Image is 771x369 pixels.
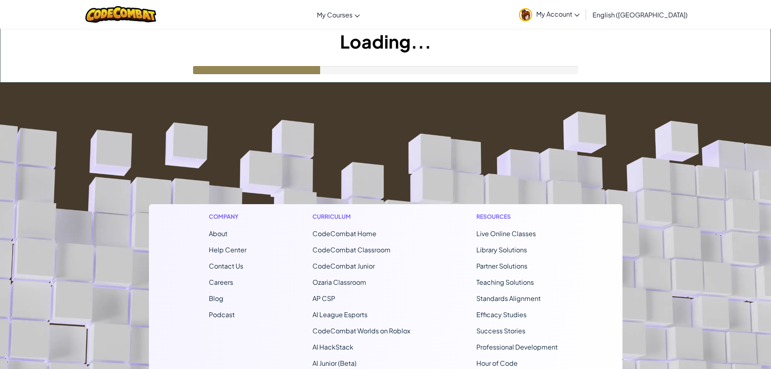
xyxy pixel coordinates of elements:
a: Hour of Code [476,359,518,367]
span: English ([GEOGRAPHIC_DATA]) [593,11,688,19]
a: AI HackStack [312,343,353,351]
a: English ([GEOGRAPHIC_DATA]) [588,4,692,26]
a: AI League Esports [312,310,367,319]
a: Partner Solutions [476,262,527,270]
a: Success Stories [476,326,525,335]
img: avatar [519,8,532,21]
a: Podcast [209,310,235,319]
h1: Loading... [0,29,771,54]
a: CodeCombat Classroom [312,245,391,254]
a: AI Junior (Beta) [312,359,357,367]
span: Contact Us [209,262,243,270]
a: Standards Alignment [476,294,541,303]
a: Live Online Classes [476,229,536,238]
a: My Account [515,2,584,27]
span: My Account [536,10,580,18]
a: Ozaria Classroom [312,278,366,286]
a: Library Solutions [476,245,527,254]
a: Efficacy Studies [476,310,527,319]
a: Blog [209,294,223,303]
a: My Courses [313,4,364,26]
h1: Company [209,212,246,221]
span: CodeCombat Home [312,229,376,238]
a: Teaching Solutions [476,278,534,286]
a: Professional Development [476,343,558,351]
a: AP CSP [312,294,335,303]
a: CodeCombat Worlds on Roblox [312,326,410,335]
h1: Resources [476,212,563,221]
h1: Curriculum [312,212,410,221]
img: CodeCombat logo [85,6,156,23]
span: My Courses [317,11,353,19]
a: Help Center [209,245,246,254]
a: CodeCombat Junior [312,262,375,270]
a: About [209,229,227,238]
a: Careers [209,278,233,286]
